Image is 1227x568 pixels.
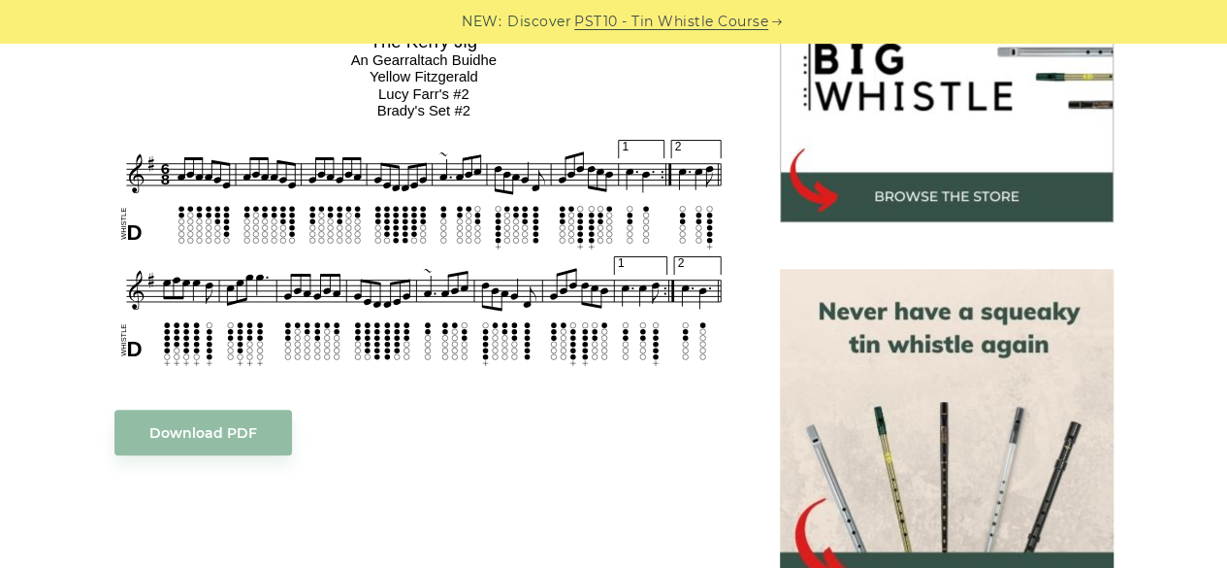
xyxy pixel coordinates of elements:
[507,11,571,33] span: Discover
[114,24,733,371] img: The Kerry Jig Tin Whistle Tabs & Sheet Music
[114,410,292,455] a: Download PDF
[574,11,768,33] a: PST10 - Tin Whistle Course
[462,11,501,33] span: NEW:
